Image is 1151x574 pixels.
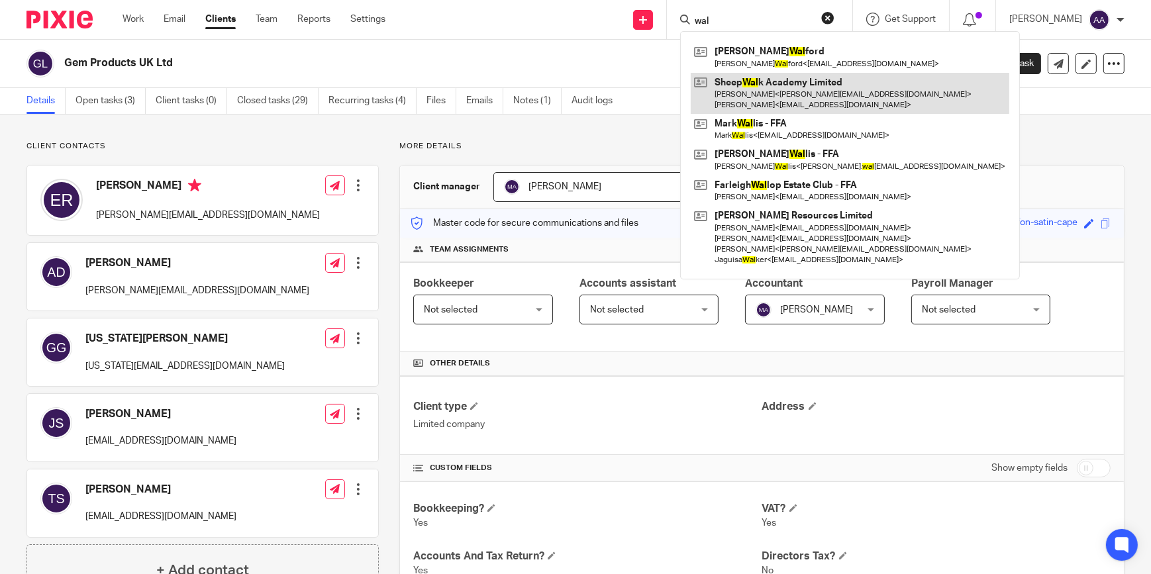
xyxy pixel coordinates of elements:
span: Get Support [885,15,936,24]
img: svg%3E [40,407,72,439]
span: Accountant [745,278,803,289]
span: Not selected [922,305,976,314]
h4: [US_STATE][PERSON_NAME] [85,332,285,346]
h4: CUSTOM FIELDS [413,463,762,473]
p: Limited company [413,418,762,431]
img: svg%3E [40,256,72,288]
span: Accounts assistant [579,278,676,289]
p: Client contacts [26,141,379,152]
a: Details [26,88,66,114]
input: Search [693,16,813,28]
img: svg%3E [40,332,72,363]
img: svg%3E [756,302,772,318]
h4: [PERSON_NAME] [85,407,236,421]
span: [PERSON_NAME] [528,182,601,191]
a: Clients [205,13,236,26]
p: Master code for secure communications and files [410,216,638,230]
p: More details [399,141,1125,152]
img: Pixie [26,11,93,28]
img: svg%3E [26,50,54,77]
a: Open tasks (3) [75,88,146,114]
h4: Accounts And Tax Return? [413,550,762,563]
h4: Bookkeeping? [413,502,762,516]
a: Audit logs [572,88,623,114]
p: [EMAIL_ADDRESS][DOMAIN_NAME] [85,510,236,523]
img: svg%3E [40,179,83,221]
button: Clear [821,11,834,24]
div: amazing-chiffon-satin-cape [964,216,1077,231]
h4: Directors Tax? [762,550,1111,563]
label: Show empty fields [991,461,1068,475]
img: svg%3E [504,179,520,195]
span: Yes [762,518,777,528]
span: Not selected [424,305,477,314]
a: Emails [466,88,503,114]
img: svg%3E [40,483,72,514]
i: Primary [188,179,201,192]
h4: VAT? [762,502,1111,516]
a: Work [123,13,144,26]
span: [PERSON_NAME] [780,305,853,314]
a: Notes (1) [513,88,562,114]
span: Team assignments [430,244,509,255]
span: Payroll Manager [911,278,993,289]
h4: [PERSON_NAME] [85,483,236,497]
a: Closed tasks (29) [237,88,319,114]
p: [PERSON_NAME] [1009,13,1082,26]
a: Recurring tasks (4) [328,88,417,114]
p: [PERSON_NAME][EMAIL_ADDRESS][DOMAIN_NAME] [96,209,320,222]
span: Bookkeeper [413,278,474,289]
a: Settings [350,13,385,26]
h4: Client type [413,400,762,414]
h4: [PERSON_NAME] [96,179,320,195]
a: Reports [297,13,330,26]
h4: Address [762,400,1111,414]
p: [PERSON_NAME][EMAIL_ADDRESS][DOMAIN_NAME] [85,284,309,297]
h4: [PERSON_NAME] [85,256,309,270]
a: Client tasks (0) [156,88,227,114]
p: [EMAIL_ADDRESS][DOMAIN_NAME] [85,434,236,448]
a: Files [426,88,456,114]
a: Team [256,13,277,26]
h3: Client manager [413,180,480,193]
span: Other details [430,358,490,369]
span: Yes [413,518,428,528]
a: Email [164,13,185,26]
p: [US_STATE][EMAIL_ADDRESS][DOMAIN_NAME] [85,359,285,373]
img: svg%3E [1089,9,1110,30]
h2: Gem Products UK Ltd [64,56,768,70]
span: Not selected [590,305,644,314]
